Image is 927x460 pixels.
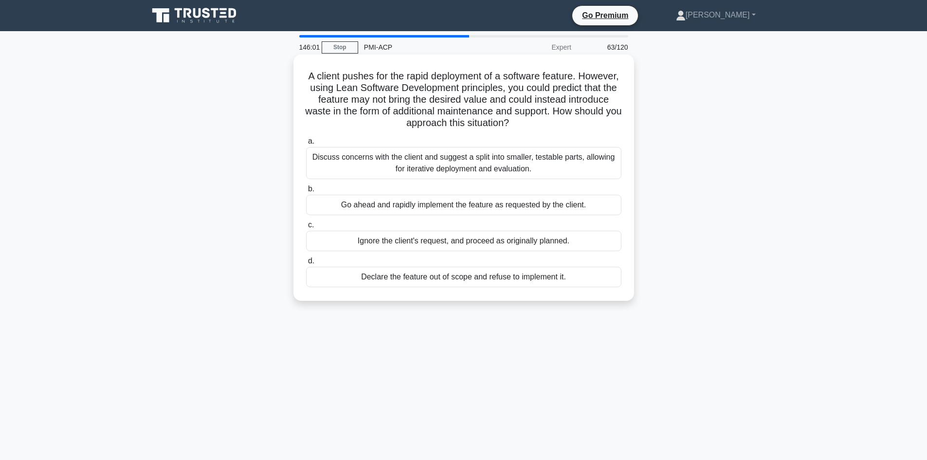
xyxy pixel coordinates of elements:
[306,147,621,179] div: Discuss concerns with the client and suggest a split into smaller, testable parts, allowing for i...
[305,70,622,129] h5: A client pushes for the rapid deployment of a software feature. However, using Lean Software Deve...
[308,257,314,265] span: d.
[306,267,621,287] div: Declare the feature out of scope and refuse to implement it.
[322,41,358,54] a: Stop
[293,37,322,57] div: 146:01
[358,37,492,57] div: PMI-ACP
[492,37,577,57] div: Expert
[653,5,779,25] a: [PERSON_NAME]
[576,9,634,21] a: Go Premium
[308,137,314,145] span: a.
[577,37,634,57] div: 63/120
[306,195,621,215] div: Go ahead and rapidly implement the feature as requested by the client.
[308,184,314,193] span: b.
[306,231,621,251] div: Ignore the client's request, and proceed as originally planned.
[308,221,314,229] span: c.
